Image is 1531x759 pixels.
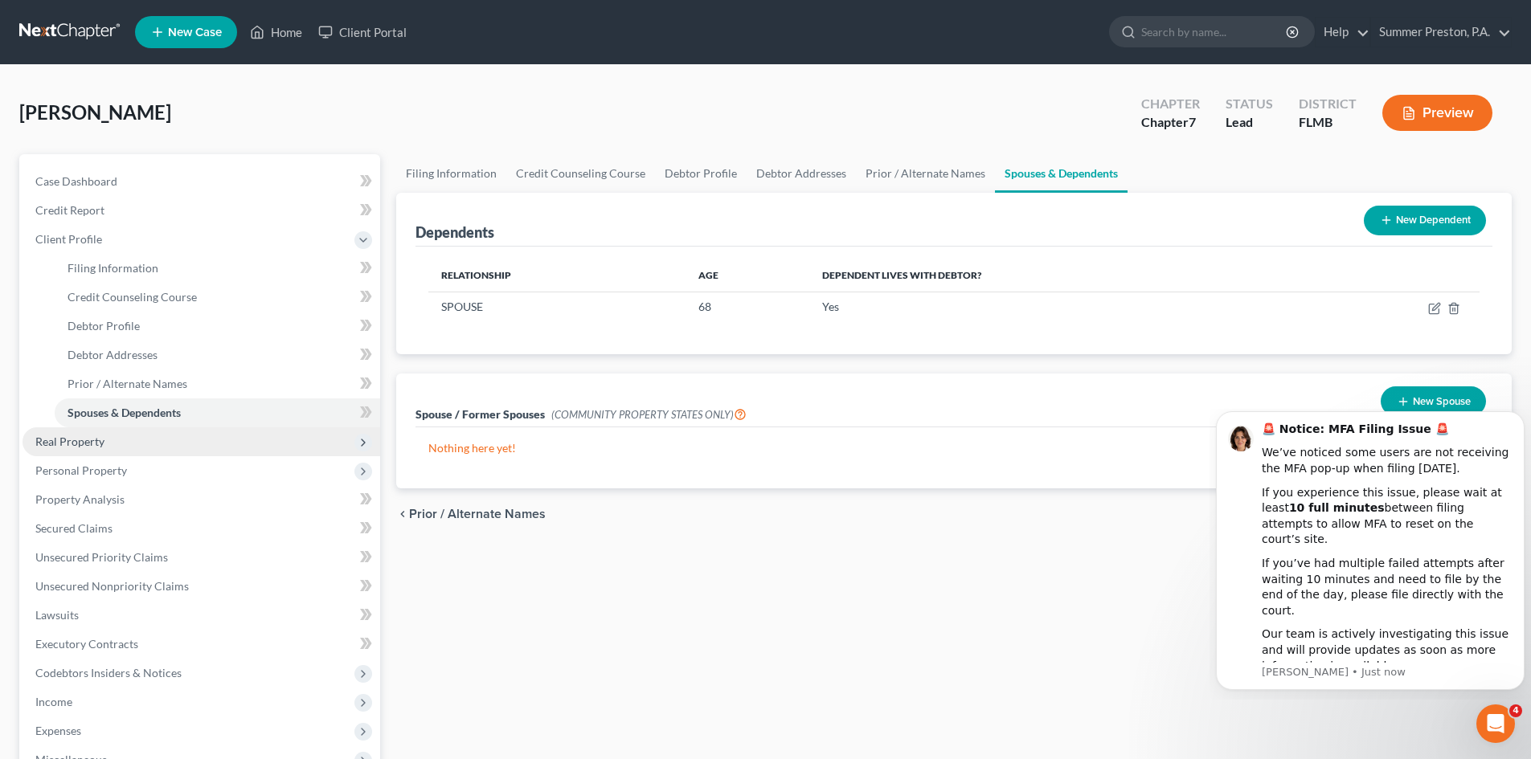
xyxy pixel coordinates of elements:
[55,398,380,427] a: Spouses & Dependents
[55,312,380,341] a: Debtor Profile
[68,406,181,419] span: Spouses & Dependents
[396,154,506,193] a: Filing Information
[23,167,380,196] a: Case Dashboard
[35,521,113,535] span: Secured Claims
[396,508,409,520] i: chevron_left
[1189,114,1196,129] span: 7
[35,724,81,737] span: Expenses
[242,18,310,47] a: Home
[35,435,104,448] span: Real Property
[415,407,545,421] span: Spouse / Former Spouses
[35,174,117,188] span: Case Dashboard
[23,485,380,514] a: Property Analysis
[35,550,168,564] span: Unsecured Priority Claims
[409,508,546,520] span: Prior / Alternate Names
[686,292,808,322] td: 68
[310,18,415,47] a: Client Portal
[551,408,747,421] span: (COMMUNITY PROPERTY STATES ONLY)
[415,222,494,242] div: Dependents
[856,154,995,193] a: Prior / Alternate Names
[428,259,686,292] th: Relationship
[68,261,158,275] span: Filing Information
[68,377,187,390] span: Prior / Alternate Names
[23,601,380,630] a: Lawsuits
[1316,18,1369,47] a: Help
[1226,113,1273,132] div: Lead
[686,259,808,292] th: Age
[35,232,102,246] span: Client Profile
[35,608,79,622] span: Lawsuits
[1141,95,1200,113] div: Chapter
[809,292,1307,322] td: Yes
[35,695,72,708] span: Income
[55,341,380,369] a: Debtor Addresses
[35,463,127,477] span: Personal Property
[747,154,856,193] a: Debtor Addresses
[23,543,380,572] a: Unsecured Priority Claims
[55,283,380,312] a: Credit Counseling Course
[68,348,158,361] span: Debtor Addresses
[19,100,171,124] span: [PERSON_NAME]
[1226,95,1273,113] div: Status
[1299,113,1357,132] div: FLMB
[809,259,1307,292] th: Dependent lives with debtor?
[23,196,380,225] a: Credit Report
[1509,704,1522,717] span: 4
[1141,17,1288,47] input: Search by name...
[1382,95,1492,131] button: Preview
[1476,704,1515,743] iframe: Intercom live chat
[428,440,1480,456] p: Nothing here yet!
[1381,386,1486,416] button: New Spouse
[68,290,197,304] span: Credit Counseling Course
[506,154,655,193] a: Credit Counseling Course
[1299,95,1357,113] div: District
[68,319,140,333] span: Debtor Profile
[35,203,104,217] span: Credit Report
[396,508,546,520] button: chevron_left Prior / Alternate Names
[655,154,747,193] a: Debtor Profile
[995,154,1128,193] a: Spouses & Dependents
[55,369,380,398] a: Prior / Alternate Names
[23,630,380,659] a: Executory Contracts
[35,492,125,506] span: Property Analysis
[428,292,686,322] td: SPOUSE
[23,514,380,543] a: Secured Claims
[35,637,138,651] span: Executory Contracts
[1364,206,1486,235] button: New Dependent
[1210,409,1531,700] iframe: Intercom notifications message
[23,572,380,601] a: Unsecured Nonpriority Claims
[1371,18,1511,47] a: Summer Preston, P.A.
[1141,113,1200,132] div: Chapter
[35,666,182,679] span: Codebtors Insiders & Notices
[35,579,189,593] span: Unsecured Nonpriority Claims
[168,27,222,39] span: New Case
[55,254,380,283] a: Filing Information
